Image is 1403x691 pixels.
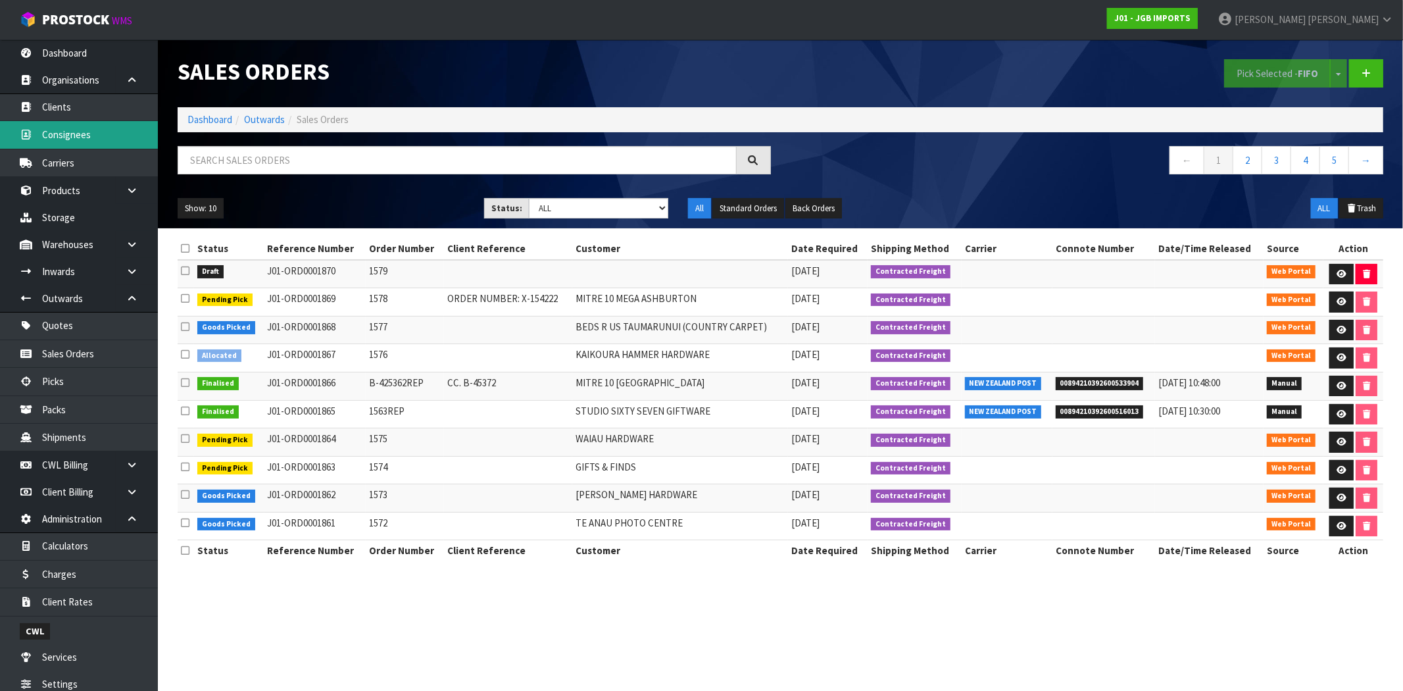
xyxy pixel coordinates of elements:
span: Sales Orders [297,113,349,126]
a: J01 - JGB IMPORTS [1107,8,1198,29]
span: [PERSON_NAME] [1235,13,1306,26]
span: Allocated [197,349,241,363]
span: Contracted Freight [871,518,950,531]
td: J01-ORD0001870 [264,260,366,288]
span: Pending Pick [197,294,253,307]
span: Draft [197,265,224,278]
span: [DATE] [791,405,820,417]
td: J01-ORD0001869 [264,288,366,317]
td: J01-ORD0001867 [264,344,366,372]
button: Back Orders [785,198,842,219]
span: Web Portal [1267,349,1316,363]
input: Search sales orders [178,146,737,174]
td: BEDS R US TAUMARUNUI (COUNTRY CARPET) [572,316,789,344]
th: Shipping Method [868,238,961,259]
td: GIFTS & FINDS [572,456,789,484]
td: TE ANAU PHOTO CENTRE [572,512,789,540]
a: Dashboard [187,113,232,126]
span: Web Portal [1267,490,1316,503]
td: J01-ORD0001862 [264,484,366,513]
button: Show: 10 [178,198,224,219]
th: Carrier [962,238,1052,259]
span: NEW ZEALAND POST [965,377,1042,390]
td: ORDER NUMBER: X-154222 [444,288,572,317]
th: Action [1323,540,1383,561]
th: Carrier [962,540,1052,561]
th: Source [1264,238,1323,259]
th: Customer [572,238,789,259]
th: Date/Time Released [1155,238,1264,259]
span: Contracted Freight [871,405,950,419]
span: [DATE] [791,488,820,501]
th: Status [194,238,264,259]
span: Web Portal [1267,462,1316,475]
span: Contracted Freight [871,321,950,334]
button: All [688,198,711,219]
th: Shipping Method [868,540,961,561]
a: 2 [1233,146,1262,174]
a: Outwards [244,113,285,126]
button: Trash [1339,198,1383,219]
td: WAIAU HARDWARE [572,428,789,457]
span: [DATE] [791,265,820,277]
td: [PERSON_NAME] HARDWARE [572,484,789,513]
th: Action [1323,238,1383,259]
a: 3 [1262,146,1291,174]
button: Standard Orders [712,198,784,219]
span: CWL [20,623,50,640]
th: Date/Time Released [1155,540,1264,561]
td: J01-ORD0001864 [264,428,366,457]
th: Connote Number [1052,238,1156,259]
span: Manual [1267,377,1302,390]
span: Contracted Freight [871,294,950,307]
th: Source [1264,540,1323,561]
span: Finalised [197,377,239,390]
img: cube-alt.png [20,11,36,28]
span: [DATE] 10:48:00 [1158,376,1220,389]
th: Order Number [366,238,444,259]
td: STUDIO SIXTY SEVEN GIFTWARE [572,400,789,428]
strong: Status: [491,203,522,214]
span: [PERSON_NAME] [1308,13,1379,26]
span: [DATE] [791,292,820,305]
td: 1573 [366,484,444,513]
th: Reference Number [264,540,366,561]
a: 1 [1204,146,1233,174]
small: WMS [112,14,132,27]
a: → [1348,146,1383,174]
span: [DATE] [791,348,820,361]
span: Contracted Freight [871,265,950,278]
span: NEW ZEALAND POST [965,405,1042,419]
span: [DATE] 10:30:00 [1158,405,1220,417]
span: Web Portal [1267,434,1316,447]
th: Order Number [366,540,444,561]
strong: FIFO [1298,67,1318,80]
td: J01-ORD0001863 [264,456,366,484]
th: Status [194,540,264,561]
th: Date Required [788,540,868,561]
td: J01-ORD0001868 [264,316,366,344]
a: 5 [1319,146,1349,174]
td: J01-ORD0001865 [264,400,366,428]
span: 00894210392600533904 [1056,377,1144,390]
span: Goods Picked [197,518,255,531]
span: Web Portal [1267,265,1316,278]
span: Goods Picked [197,321,255,334]
td: J01-ORD0001866 [264,372,366,400]
td: 1577 [366,316,444,344]
td: 1575 [366,428,444,457]
th: Reference Number [264,238,366,259]
td: 1579 [366,260,444,288]
span: Contracted Freight [871,462,950,475]
span: Goods Picked [197,490,255,503]
th: Client Reference [444,540,572,561]
span: Manual [1267,405,1302,419]
td: 1574 [366,456,444,484]
span: [DATE] [791,517,820,529]
span: [DATE] [791,432,820,445]
span: [DATE] [791,320,820,333]
th: Connote Number [1052,540,1156,561]
span: Contracted Freight [871,377,950,390]
span: Web Portal [1267,518,1316,531]
span: Contracted Freight [871,349,950,363]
